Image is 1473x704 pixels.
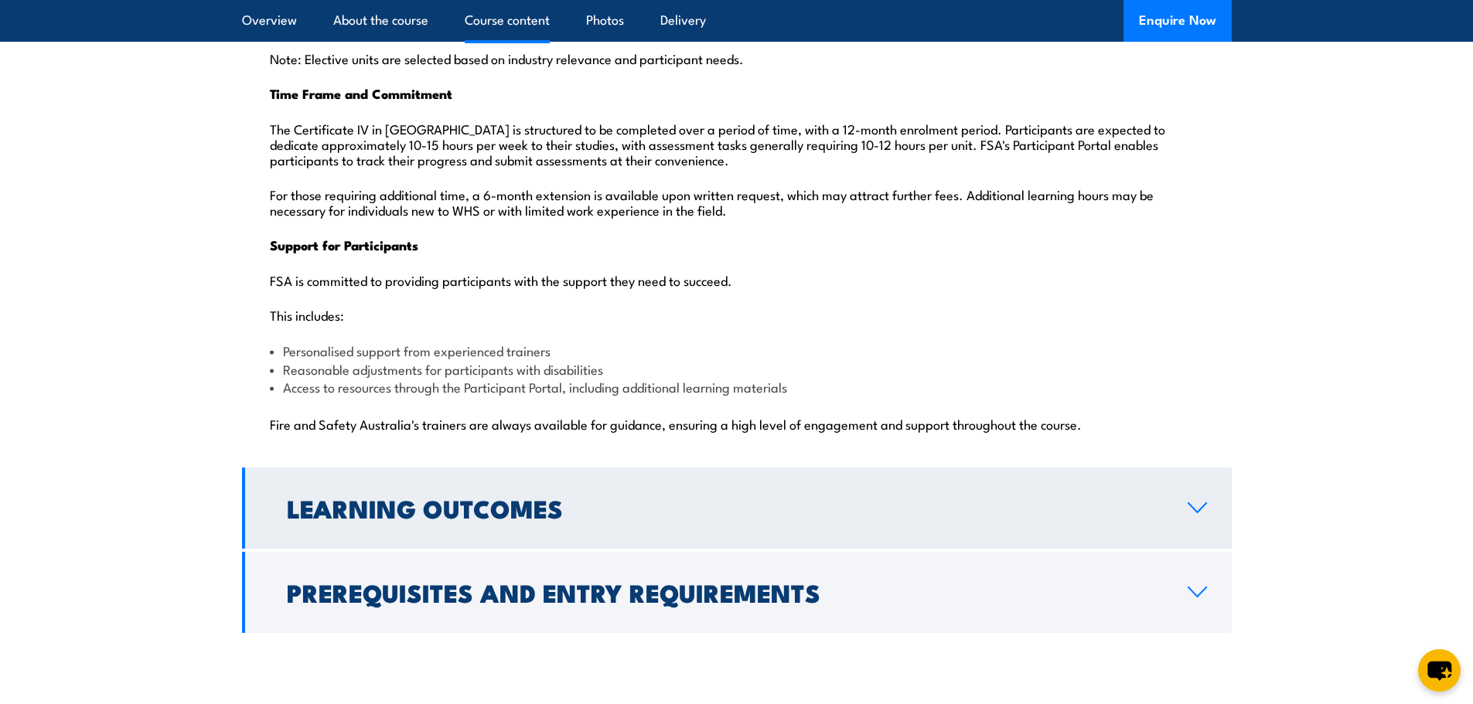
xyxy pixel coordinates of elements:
[270,121,1204,167] p: The Certificate IV in [GEOGRAPHIC_DATA] is structured to be completed over a period of time, with...
[270,416,1204,431] p: Fire and Safety Australia's trainers are always available for guidance, ensuring a high level of ...
[287,497,1163,519] h2: Learning Outcomes
[270,186,1204,217] p: For those requiring additional time, a 6-month extension is available upon written request, which...
[270,342,1204,359] li: Personalised support from experienced trainers
[270,307,1204,322] p: This includes:
[270,50,1204,66] p: Note: Elective units are selected based on industry relevance and participant needs.
[270,360,1204,378] li: Reasonable adjustments for participants with disabilities
[1418,649,1461,692] button: chat-button
[270,272,1204,287] p: FSA is committed to providing participants with the support they need to succeed.
[270,235,418,255] strong: Support for Participants
[242,468,1232,549] a: Learning Outcomes
[270,83,452,104] strong: Time Frame and Commitment
[287,581,1163,603] h2: Prerequisites and Entry Requirements
[242,552,1232,633] a: Prerequisites and Entry Requirements
[270,378,1204,396] li: Access to resources through the Participant Portal, including additional learning materials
